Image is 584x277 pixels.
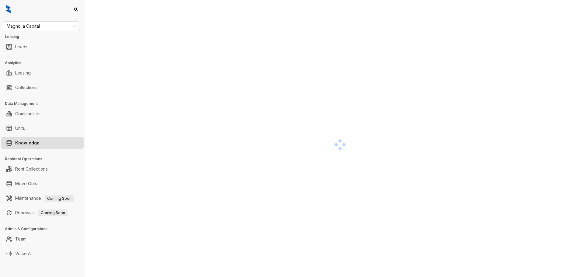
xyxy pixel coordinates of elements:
li: Communities [1,108,84,120]
li: Collections [1,81,84,94]
a: Move Outs [15,178,37,190]
h3: Leasing [5,34,85,40]
a: Rent Collections [15,163,48,175]
a: Team [15,233,26,245]
li: Rent Collections [1,163,84,175]
h3: Analytics [5,60,85,66]
a: Units [15,122,25,134]
li: Team [1,233,84,245]
span: Coming Soon [45,195,74,202]
li: Knowledge [1,137,84,149]
span: Magnolia Capital [7,22,76,31]
span: Coming Soon [38,209,68,216]
h3: Resident Operations [5,156,85,162]
a: Voice AI [15,248,32,260]
li: Move Outs [1,178,84,190]
a: Leasing [15,67,31,79]
a: Leads [15,41,27,53]
li: Renewals [1,207,84,219]
img: logo [6,5,11,13]
li: Maintenance [1,192,84,204]
li: Leasing [1,67,84,79]
a: Knowledge [15,137,40,149]
a: Collections [15,81,37,94]
li: Voice AI [1,248,84,260]
a: RenewalsComing Soon [15,207,68,219]
h3: Admin & Configurations [5,226,85,232]
li: Units [1,122,84,134]
li: Leads [1,41,84,53]
a: Communities [15,108,40,120]
h3: Data Management [5,101,85,106]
